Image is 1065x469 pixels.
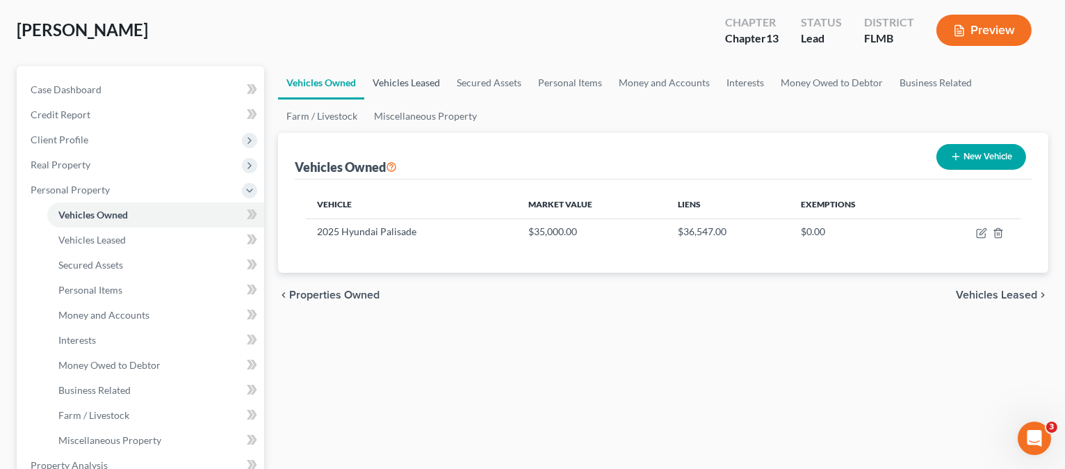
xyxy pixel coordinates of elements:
[47,428,264,453] a: Miscellaneous Property
[278,289,380,301] button: chevron_left Properties Owned
[47,353,264,378] a: Money Owed to Debtor
[956,289,1048,301] button: Vehicles Leased chevron_right
[936,144,1026,170] button: New Vehicle
[31,159,90,170] span: Real Property
[47,378,264,403] a: Business Related
[278,66,364,100] a: Vehicles Owned
[31,134,88,145] span: Client Profile
[31,84,101,95] span: Case Dashboard
[31,109,90,120] span: Credit Report
[725,15,779,31] div: Chapter
[58,359,161,371] span: Money Owed to Debtor
[448,66,530,100] a: Secured Assets
[772,66,891,100] a: Money Owed to Debtor
[790,218,924,245] td: $0.00
[47,253,264,278] a: Secured Assets
[58,384,131,396] span: Business Related
[790,191,924,218] th: Exemptions
[278,289,289,301] i: chevron_left
[19,77,264,102] a: Case Dashboard
[725,31,779,47] div: Chapter
[47,403,264,428] a: Farm / Livestock
[47,278,264,303] a: Personal Items
[667,218,790,245] td: $36,547.00
[610,66,718,100] a: Money and Accounts
[517,191,667,218] th: Market Value
[1037,289,1048,301] i: chevron_right
[58,284,122,296] span: Personal Items
[864,15,914,31] div: District
[364,66,448,100] a: Vehicles Leased
[58,409,129,421] span: Farm / Livestock
[19,102,264,127] a: Credit Report
[58,309,149,321] span: Money and Accounts
[306,218,517,245] td: 2025 Hyundai Palisade
[864,31,914,47] div: FLMB
[58,234,126,246] span: Vehicles Leased
[936,15,1032,46] button: Preview
[530,66,610,100] a: Personal Items
[1018,422,1051,455] iframe: Intercom live chat
[17,19,148,40] span: [PERSON_NAME]
[718,66,772,100] a: Interests
[801,31,842,47] div: Lead
[278,100,366,133] a: Farm / Livestock
[956,289,1037,301] span: Vehicles Leased
[766,31,779,45] span: 13
[801,15,842,31] div: Status
[1046,422,1057,433] span: 3
[891,66,980,100] a: Business Related
[306,191,517,218] th: Vehicle
[47,328,264,353] a: Interests
[47,228,264,253] a: Vehicles Leased
[517,218,667,245] td: $35,000.00
[47,202,264,228] a: Vehicles Owned
[31,184,110,196] span: Personal Property
[47,303,264,328] a: Money and Accounts
[289,289,380,301] span: Properties Owned
[366,100,485,133] a: Miscellaneous Property
[58,209,128,221] span: Vehicles Owned
[58,434,161,446] span: Miscellaneous Property
[667,191,790,218] th: Liens
[58,259,123,271] span: Secured Assets
[58,334,96,346] span: Interests
[295,159,397,175] div: Vehicles Owned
